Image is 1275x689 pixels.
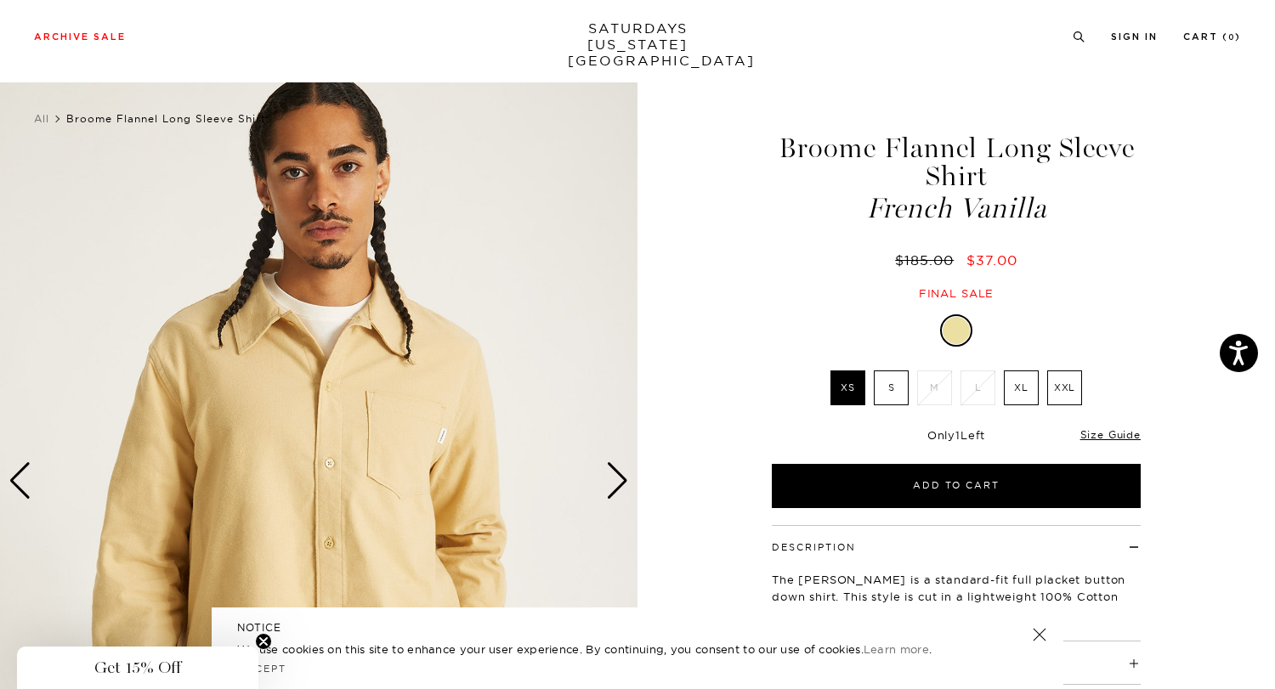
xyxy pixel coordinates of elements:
a: SATURDAYS[US_STATE][GEOGRAPHIC_DATA] [568,20,708,69]
div: Get 15% OffClose teaser [17,647,258,689]
h1: Broome Flannel Long Sleeve Shirt [769,134,1143,223]
button: Close teaser [255,633,272,650]
label: XS [830,370,865,405]
a: Size Guide [1080,428,1141,441]
button: Description [772,543,856,552]
label: XXL [1047,370,1082,405]
del: $185.00 [895,251,960,268]
div: Previous slide [8,462,31,500]
a: Cart (0) [1183,32,1241,42]
div: Final sale [769,286,1143,301]
h5: NOTICE [237,620,1038,635]
div: Only Left [772,428,1141,443]
label: S [874,370,909,405]
div: Next slide [606,462,629,500]
a: Accept [237,663,286,675]
label: XL [1004,370,1039,405]
p: The [PERSON_NAME] is a standard-fit full placket button down shirt. This style is cut in a lightw... [772,571,1141,622]
span: Get 15% Off [94,658,181,678]
a: Learn more [864,642,929,656]
a: Archive Sale [34,32,126,42]
a: All [34,112,49,125]
span: Broome Flannel Long Sleeve Shirt [66,112,266,125]
span: $37.00 [966,251,1017,268]
small: 0 [1228,34,1235,42]
p: We use cookies on this site to enhance your user experience. By continuing, you consent to our us... [237,641,977,658]
span: 1 [955,428,960,442]
span: French Vanilla [769,195,1143,223]
a: Sign In [1111,32,1158,42]
button: Add to Cart [772,464,1141,508]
